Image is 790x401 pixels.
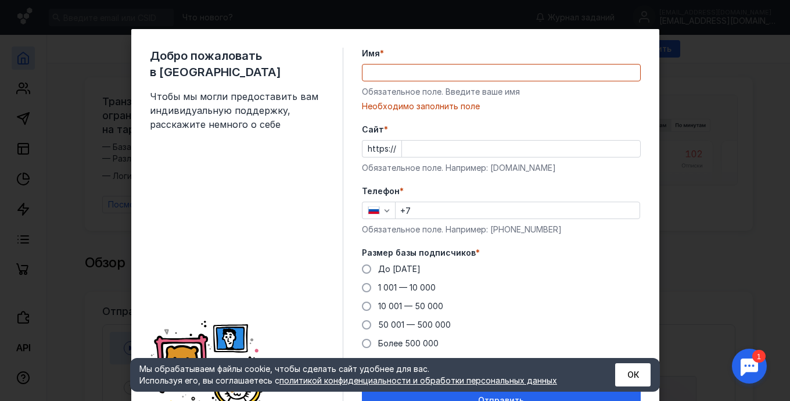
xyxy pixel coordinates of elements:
[362,48,380,59] span: Имя
[139,363,587,386] div: Мы обрабатываем файлы cookie, чтобы сделать сайт удобнее для вас. Используя его, вы соглашаетесь c
[362,162,641,174] div: Обязательное поле. Например: [DOMAIN_NAME]
[362,185,400,197] span: Телефон
[378,264,421,274] span: До [DATE]
[362,86,641,98] div: Обязательное поле. Введите ваше имя
[378,320,451,330] span: 50 001 — 500 000
[362,247,476,259] span: Размер базы подписчиков
[378,301,443,311] span: 10 001 — 50 000
[378,282,436,292] span: 1 001 — 10 000
[615,363,651,386] button: ОК
[362,101,641,112] div: Необходимо заполнить поле
[150,48,324,80] span: Добро пожаловать в [GEOGRAPHIC_DATA]
[150,89,324,131] span: Чтобы мы могли предоставить вам индивидуальную поддержку, расскажите немного о себе
[362,224,641,235] div: Обязательное поле. Например: [PHONE_NUMBER]
[26,7,39,20] div: 1
[362,124,384,135] span: Cайт
[279,375,557,385] a: политикой конфиденциальности и обработки персональных данных
[378,338,439,348] span: Более 500 000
